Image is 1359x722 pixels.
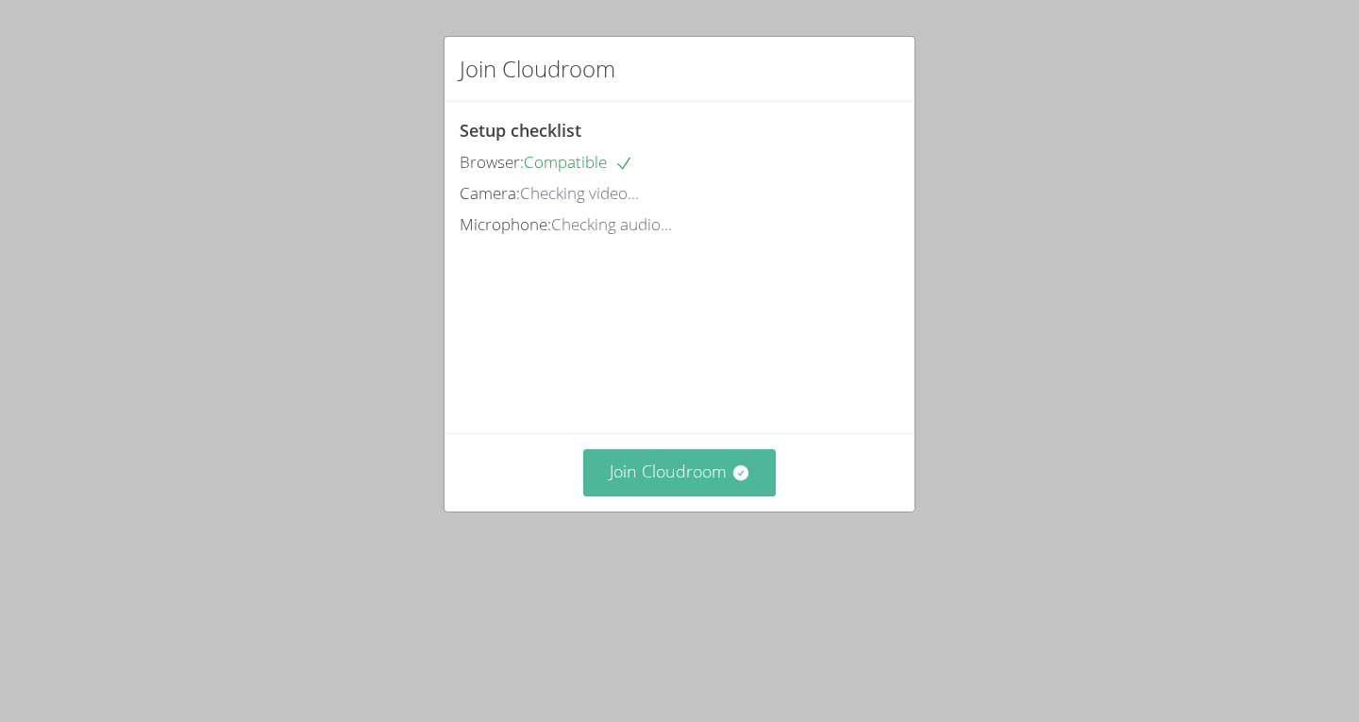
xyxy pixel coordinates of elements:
span: Compatible [524,151,633,173]
span: Browser: [460,151,524,173]
span: Setup checklist [460,119,581,142]
h2: Join Cloudroom [460,52,615,86]
span: Checking video... [520,182,639,204]
button: Join Cloudroom [583,449,777,495]
span: Checking audio... [551,213,672,235]
span: Camera: [460,182,520,204]
span: Microphone: [460,213,551,235]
